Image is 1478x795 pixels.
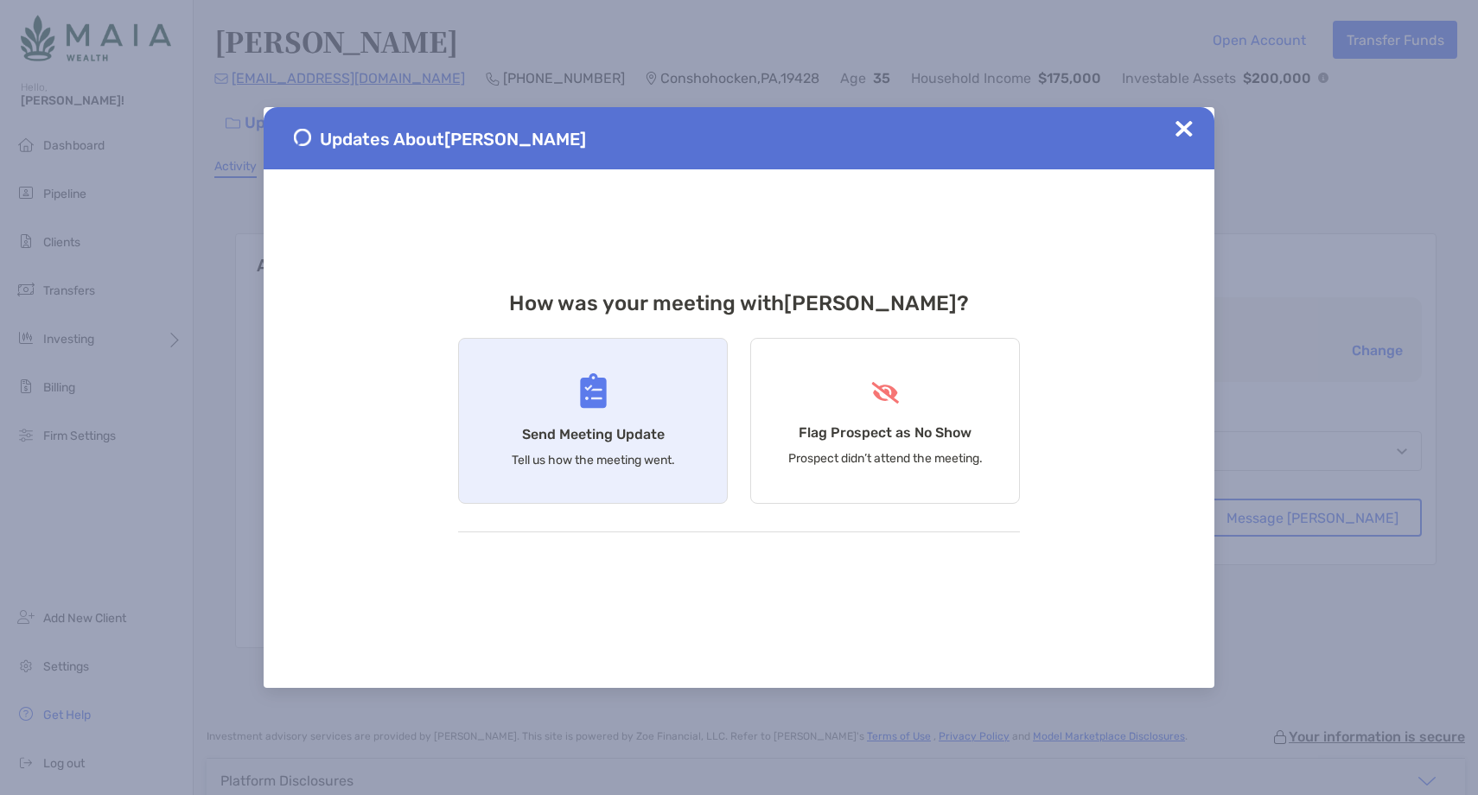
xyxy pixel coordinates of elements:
span: Updates About [PERSON_NAME] [320,129,586,149]
h4: Send Meeting Update [522,426,665,442]
img: Flag Prospect as No Show [870,382,901,404]
img: Send Meeting Update [580,373,607,409]
p: Tell us how the meeting went. [512,453,675,467]
img: Send Meeting Update 1 [294,129,311,146]
p: Prospect didn’t attend the meeting. [788,451,983,466]
h4: Flag Prospect as No Show [799,424,972,441]
img: Close Updates Zoe [1175,120,1193,137]
h3: How was your meeting with [PERSON_NAME] ? [458,291,1020,315]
